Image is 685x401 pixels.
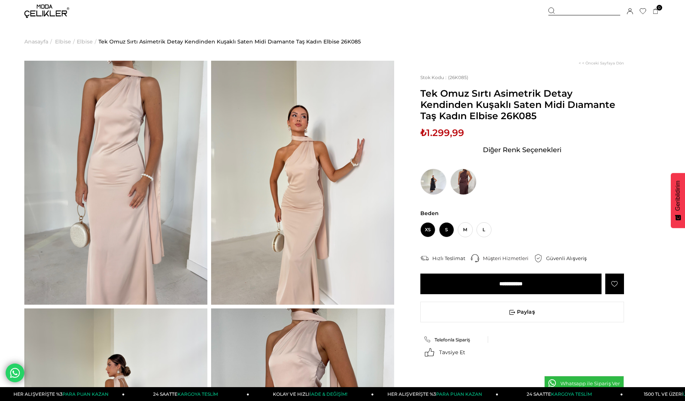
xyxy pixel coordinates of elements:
a: 0 [653,9,658,14]
span: ₺1.299,99 [420,127,464,138]
a: < < Önceki Sayfaya Dön [579,61,624,66]
span: Beden [420,210,624,217]
span: XS [420,222,435,237]
span: PARA PUAN KAZAN [436,391,482,397]
span: Tavsiye Et [439,349,465,356]
span: KARGOYA TESLİM [551,391,591,397]
img: Dıamante Elbise 26K085 [211,61,394,305]
a: Favorilere Ekle [605,274,624,294]
a: HER ALIŞVERİŞTE %3PARA PUAN KAZAN [374,387,498,401]
div: Güvenli Alışveriş [546,255,592,262]
div: Hızlı Teslimat [432,255,471,262]
span: S [439,222,454,237]
a: KOLAY VE HIZLIİADE & DEĞİŞİM! [249,387,374,401]
img: Tek Omuz Sırtı Asimetrik Detay Kendinden Kuşaklı Saten Midi Dıamante Siyah Kadın Elbise 26K085 [420,169,447,195]
span: PARA PUAN KAZAN [63,391,109,397]
img: Dıamante Elbise 26K085 [24,61,207,305]
img: security.png [534,254,542,262]
a: Anasayfa [24,22,48,61]
span: L [477,222,491,237]
li: > [24,22,54,61]
a: Telefonla Sipariş [424,336,484,343]
li: > [77,22,98,61]
span: Paylaş [421,302,624,322]
span: M [458,222,473,237]
a: Elbise [55,22,71,61]
div: Müşteri Hizmetleri [483,255,535,262]
button: Geribildirim - Show survey [671,173,685,228]
span: 0 [657,5,662,10]
span: (26K085) [420,75,468,80]
span: Telefonla Sipariş [435,337,470,343]
img: Tek Omuz Sırtı Asimetrik Detay Kendinden Kuşaklı Saten Midi Dıamante Kahve Kadın Elbise 26K085 [450,169,477,195]
a: Whatsapp ile Sipariş Ver [544,376,624,391]
span: Diğer Renk Seçenekleri [483,144,561,156]
a: 24 SAATTEKARGOYA TESLİM [125,387,249,401]
img: logo [24,4,69,18]
a: 24 SAATTEKARGOYA TESLİM [498,387,623,401]
a: Tek Omuz Sırtı Asimetrik Detay Kendinden Kuşaklı Saten Midi Dıamante Taş Kadın Elbise 26K085 [98,22,361,61]
a: Elbise [77,22,93,61]
img: shipping.png [420,254,429,262]
span: KARGOYA TESLİM [177,391,218,397]
span: Stok Kodu [420,75,448,80]
img: call-center.png [471,254,479,262]
span: Geribildirim [675,181,681,211]
span: Tek Omuz Sırtı Asimetrik Detay Kendinden Kuşaklı Saten Midi Dıamante Taş Kadın Elbise 26K085 [420,88,624,121]
span: İADE & DEĞİŞİM! [310,391,347,397]
li: > [55,22,77,61]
